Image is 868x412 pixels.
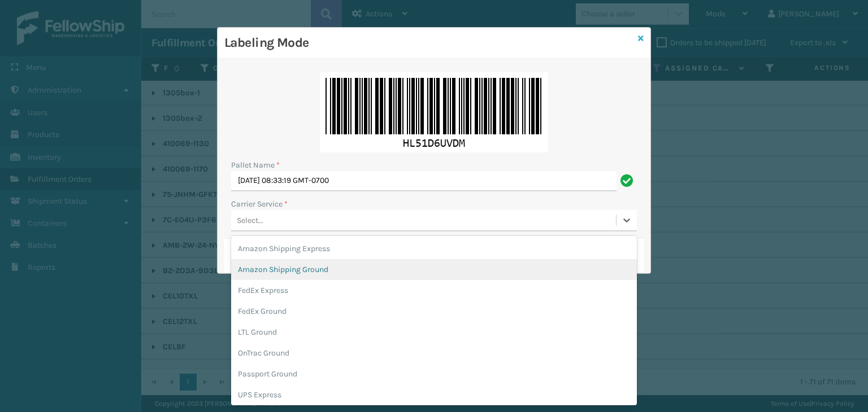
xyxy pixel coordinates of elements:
div: Select... [237,214,263,226]
h3: Labeling Mode [224,34,633,51]
div: Amazon Shipping Express [231,238,637,259]
label: Carrier Service [231,198,288,210]
div: Passport Ground [231,363,637,384]
div: UPS Express [231,384,637,405]
label: Pallet Name [231,159,280,171]
div: FedEx Ground [231,301,637,322]
div: Amazon Shipping Ground [231,259,637,280]
div: OnTrac Ground [231,343,637,363]
div: FedEx Express [231,280,637,301]
img: +E2CNQAAAAGSURBVAMAszKQgXW0gkgAAAAASUVORK5CYII= [320,72,548,152]
div: LTL Ground [231,322,637,343]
